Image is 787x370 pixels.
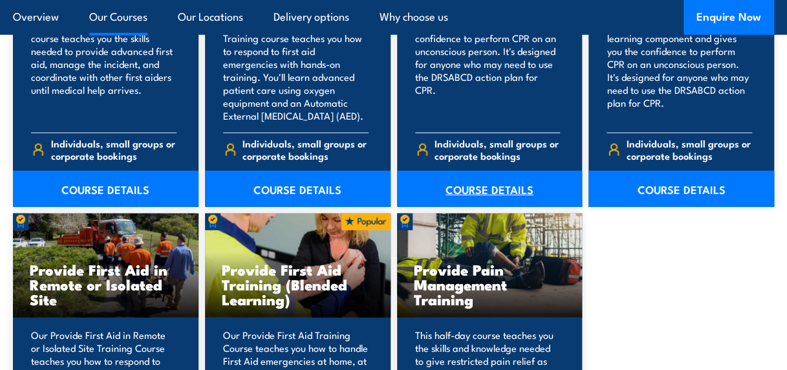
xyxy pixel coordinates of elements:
[627,137,752,162] span: Individuals, small groups or corporate bookings
[30,262,182,307] h3: Provide First Aid in Remote or Isolated Site
[435,137,560,162] span: Individuals, small groups or corporate bookings
[31,19,177,122] p: Our Advanced First Aid training course teaches you the skills needed to provide advanced first ai...
[588,171,774,207] a: COURSE DETAILS
[415,19,561,122] p: This course gives you the confidence to perform CPR on an unconscious person. It's designed for a...
[397,171,583,207] a: COURSE DETAILS
[205,171,391,207] a: COURSE DETAILS
[414,262,566,307] h3: Provide Pain Management Training
[13,171,199,207] a: COURSE DETAILS
[222,262,374,307] h3: Provide First Aid Training (Blended Learning)
[243,137,368,162] span: Individuals, small groups or corporate bookings
[607,19,752,122] p: This course includes a pre-course learning component and gives you the confidence to perform CPR ...
[223,19,369,122] p: Our Advanced [MEDICAL_DATA] Training course teaches you how to respond to first aid emergencies w...
[51,137,177,162] span: Individuals, small groups or corporate bookings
